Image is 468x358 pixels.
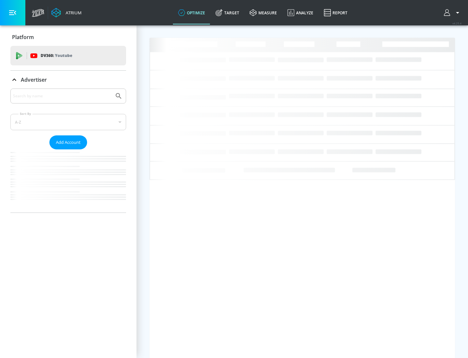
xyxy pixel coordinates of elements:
span: v 4.25.4 [452,21,461,25]
p: DV360: [41,52,72,59]
div: Advertiser [10,71,126,89]
input: Search by name [13,92,111,100]
nav: list of Advertiser [10,149,126,213]
p: Platform [12,34,34,41]
a: Analyze [282,1,318,24]
button: Add Account [49,135,87,149]
div: Platform [10,28,126,46]
div: Advertiser [10,89,126,213]
div: Atrium [63,10,82,16]
a: measure [244,1,282,24]
label: Sort By [19,112,32,116]
a: Atrium [51,8,82,18]
a: Report [318,1,353,24]
p: Youtube [55,52,72,59]
a: optimize [173,1,210,24]
p: Advertiser [21,76,47,83]
a: Target [210,1,244,24]
div: A-Z [10,114,126,130]
div: DV360: Youtube [10,46,126,65]
span: Add Account [56,139,81,146]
